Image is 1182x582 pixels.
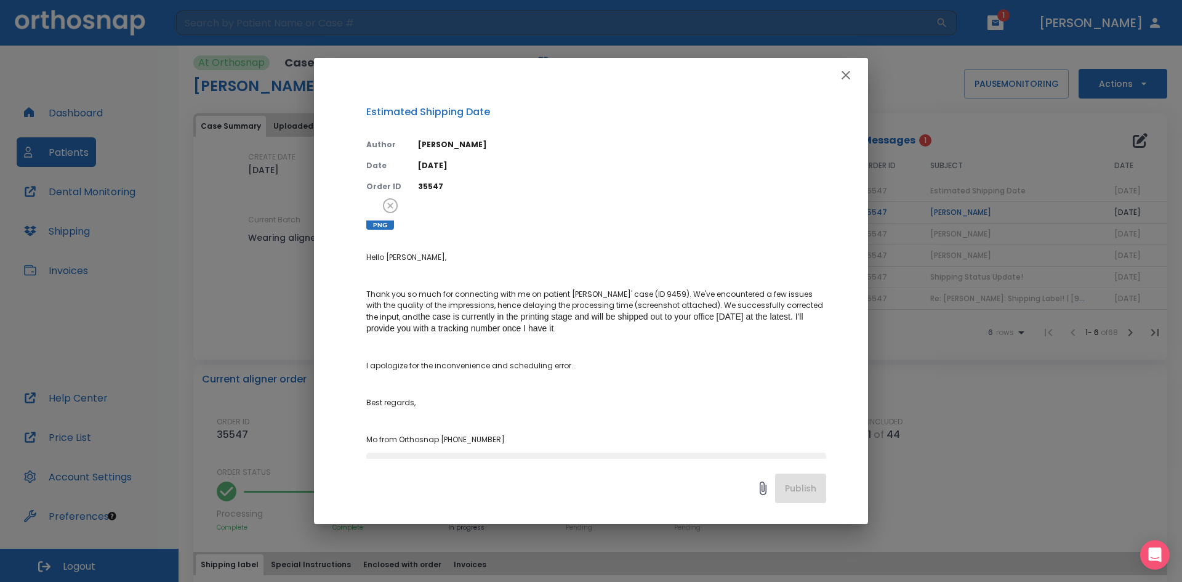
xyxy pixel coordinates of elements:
[418,139,826,150] p: [PERSON_NAME]
[366,160,403,171] p: Date
[366,360,826,371] p: I apologize for the inconvenience and scheduling error.
[366,252,826,263] p: Hello [PERSON_NAME],
[366,181,403,192] p: Order ID
[366,397,826,408] p: Best regards,
[418,181,826,192] p: 35547
[366,289,826,334] p: Thank you so much for connecting with me on patient [PERSON_NAME]' case (ID 9459). We've encounte...
[366,434,826,445] p: Mo from Orthosnap [PHONE_NUMBER]
[366,139,403,150] p: Author
[1140,540,1170,570] div: Open Intercom Messenger
[366,312,805,333] span: the case is currently in the printing stage and will be shipped out to your office [DATE] at the ...
[366,105,826,119] p: Estimated Shipping Date
[418,160,826,171] p: [DATE]
[366,220,394,230] span: PNG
